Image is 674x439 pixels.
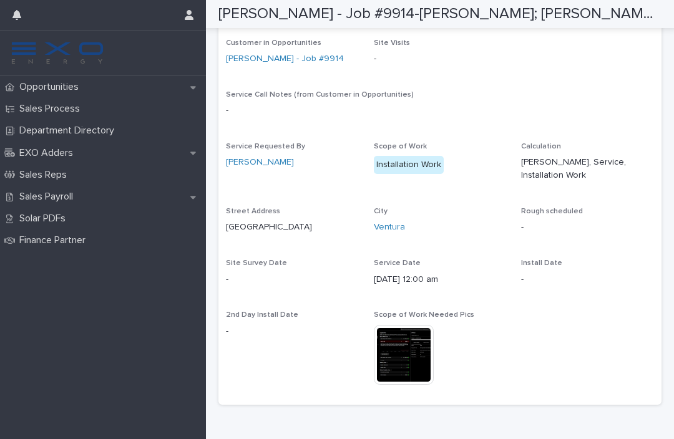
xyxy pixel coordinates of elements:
[374,208,388,215] span: City
[374,52,507,65] p: -
[374,259,421,267] span: Service Date
[374,39,410,47] span: Site Visits
[226,273,359,286] p: -
[226,325,359,338] p: -
[374,311,474,319] span: Scope of Work Needed Pics
[226,208,280,215] span: Street Address
[374,273,507,286] p: [DATE] 12:00 am
[218,5,657,23] h2: David Remedios - Job #9914-Ventura; Jylian Bernardini, Service 09/29/25
[14,169,77,181] p: Sales Reps
[14,81,89,93] p: Opportunities
[374,221,405,234] a: Ventura
[226,143,305,150] span: Service Requested By
[521,273,654,286] p: -
[10,41,105,65] img: FKS5r6ZBThi8E5hshIGi
[14,234,95,246] p: Finance Partner
[521,208,583,215] span: Rough scheduled
[14,125,124,137] p: Department Directory
[226,259,287,267] span: Site Survey Date
[374,156,444,174] div: Installation Work
[521,221,654,234] p: -
[14,103,90,115] p: Sales Process
[226,311,298,319] span: 2nd Day Install Date
[226,104,654,117] p: -
[521,156,654,182] p: [PERSON_NAME], Service, Installation Work
[374,143,427,150] span: Scope of Work
[226,221,359,234] p: [GEOGRAPHIC_DATA]
[226,156,294,169] a: [PERSON_NAME]
[521,143,561,150] span: Calculation
[521,259,562,267] span: Install Date
[226,39,321,47] span: Customer in Opportunities
[14,191,83,203] p: Sales Payroll
[14,213,76,224] p: Solar PDFs
[226,91,414,99] span: Service Call Notes (from Customer in Opportunities)
[14,147,83,159] p: EXO Adders
[226,52,344,65] a: [PERSON_NAME] - Job #9914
